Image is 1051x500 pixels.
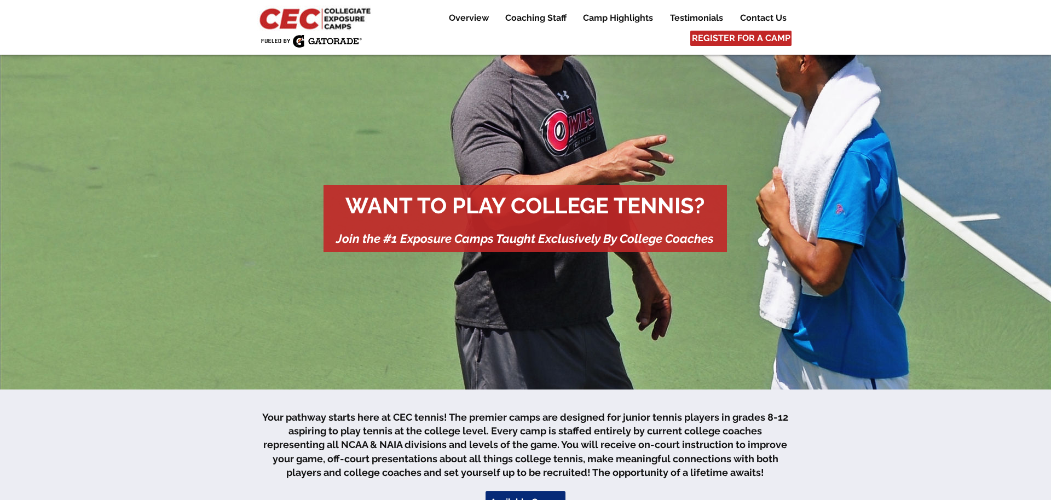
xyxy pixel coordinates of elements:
p: Testimonials [665,11,729,25]
p: Camp Highlights [578,11,659,25]
a: Contact Us [732,11,794,25]
img: CEC Logo Primary_edited.jpg [257,5,376,31]
nav: Site [432,11,794,25]
a: Overview [441,11,496,25]
a: Camp Highlights [575,11,661,25]
span: Join the #1 Exposure Camps Taught Exclusively By College Coaches [336,231,714,246]
img: Fueled by Gatorade.png [261,34,362,48]
p: Coaching Staff [500,11,572,25]
p: Contact Us [735,11,792,25]
a: REGISTER FOR A CAMP [690,31,792,46]
a: Coaching Staff [497,11,574,25]
span: WANT TO PLAY COLLEGE TENNIS? [345,193,704,218]
a: Testimonials [662,11,731,25]
p: Overview [443,11,494,25]
span: Your pathway starts here at CEC tennis! The premier camps are designed for junior tennis players ... [262,411,788,478]
span: REGISTER FOR A CAMP [692,32,790,44]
